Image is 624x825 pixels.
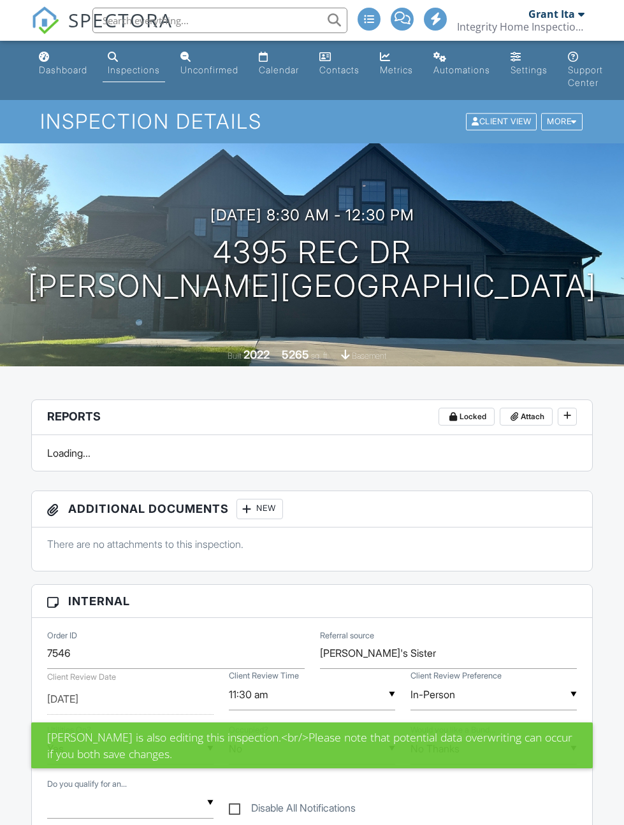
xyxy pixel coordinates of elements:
label: Disable All Notifications [229,802,356,818]
span: Built [228,351,242,361]
div: Unconfirmed [180,64,238,75]
label: Client Review Preference [410,670,502,682]
a: Dashboard [34,46,92,82]
a: Unconfirmed [175,46,243,82]
div: Grant Ita [528,8,575,20]
a: Contacts [314,46,365,82]
h3: [DATE] 8:30 am - 12:30 pm [210,206,414,224]
a: Support Center [563,46,608,95]
span: sq. ft. [311,351,329,361]
p: There are no attachments to this inspection. [47,537,577,551]
h3: Additional Documents [32,491,592,527]
a: Client View [465,116,540,126]
a: Automations (Advanced) [428,46,495,82]
div: Dashboard [39,64,87,75]
div: Inspections [108,64,160,75]
input: Search everything... [92,8,347,33]
a: Inspections [103,46,165,82]
label: Order ID [47,630,77,642]
div: Calendar [259,64,299,75]
div: 5265 [282,348,309,361]
div: 2022 [243,348,270,361]
div: Automations [433,64,490,75]
label: Client Review Time [229,670,299,682]
a: Calendar [254,46,304,82]
label: Client Review Date [47,672,116,682]
h1: 4395 Rec Dr [PERSON_NAME][GEOGRAPHIC_DATA] [28,236,597,303]
input: Select Date [47,684,214,715]
label: Do you qualify for an additional discount? [47,778,127,790]
div: Settings [511,64,548,75]
a: Settings [505,46,553,82]
h3: Internal [32,585,592,618]
label: Referral source [320,630,374,642]
div: Metrics [380,64,413,75]
span: basement [352,351,386,361]
div: Client View [466,113,537,131]
div: More [541,113,583,131]
a: Metrics [375,46,418,82]
div: New [236,499,283,519]
div: Contacts [319,64,359,75]
div: [PERSON_NAME] is also editing this inspection.<br/>Please note that potential data overwriting ca... [31,722,593,769]
div: Support Center [568,64,603,88]
a: SPECTORA [31,17,173,44]
h1: Inspection Details [40,110,583,133]
img: The Best Home Inspection Software - Spectora [31,6,59,34]
div: Integrity Home Inspections [457,20,584,33]
span: SPECTORA [68,6,173,33]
